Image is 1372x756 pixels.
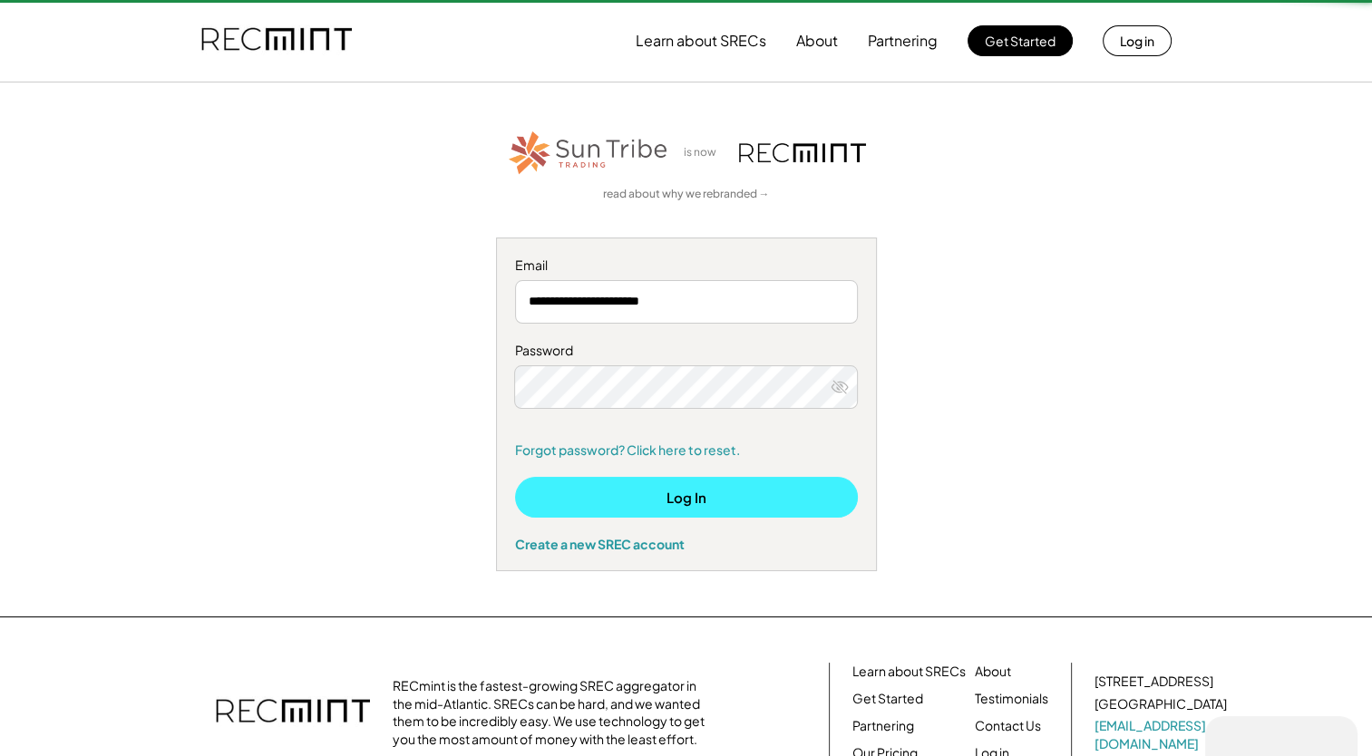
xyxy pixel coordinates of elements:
div: [GEOGRAPHIC_DATA] [1095,695,1227,713]
button: Log in [1103,25,1172,56]
a: Learn about SRECs [852,663,966,681]
div: Password [515,342,858,360]
a: Partnering [852,717,914,735]
a: Contact Us [975,717,1041,735]
a: read about why we rebranded → [603,187,770,202]
a: About [975,663,1011,681]
a: [EMAIL_ADDRESS][DOMAIN_NAME] [1095,717,1231,752]
div: is now [679,145,730,160]
img: recmint-logotype%403x.png [739,143,866,162]
div: Email [515,257,858,275]
button: About [796,23,838,59]
div: Create a new SREC account [515,536,858,552]
img: STT_Horizontal_Logo%2B-%2BColor.png [507,128,670,178]
button: Learn about SRECs [636,23,766,59]
a: Forgot password? Click here to reset. [515,441,858,460]
button: Get Started [968,25,1073,56]
img: recmint-logotype%403x.png [201,10,352,72]
button: Partnering [868,23,938,59]
div: [STREET_ADDRESS] [1095,673,1213,691]
img: recmint-logotype%403x.png [216,681,370,744]
div: RECmint is the fastest-growing SREC aggregator in the mid-Atlantic. SRECs can be hard, and we wan... [393,677,715,748]
a: Testimonials [975,690,1048,708]
a: Get Started [852,690,923,708]
button: Log In [515,477,858,518]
